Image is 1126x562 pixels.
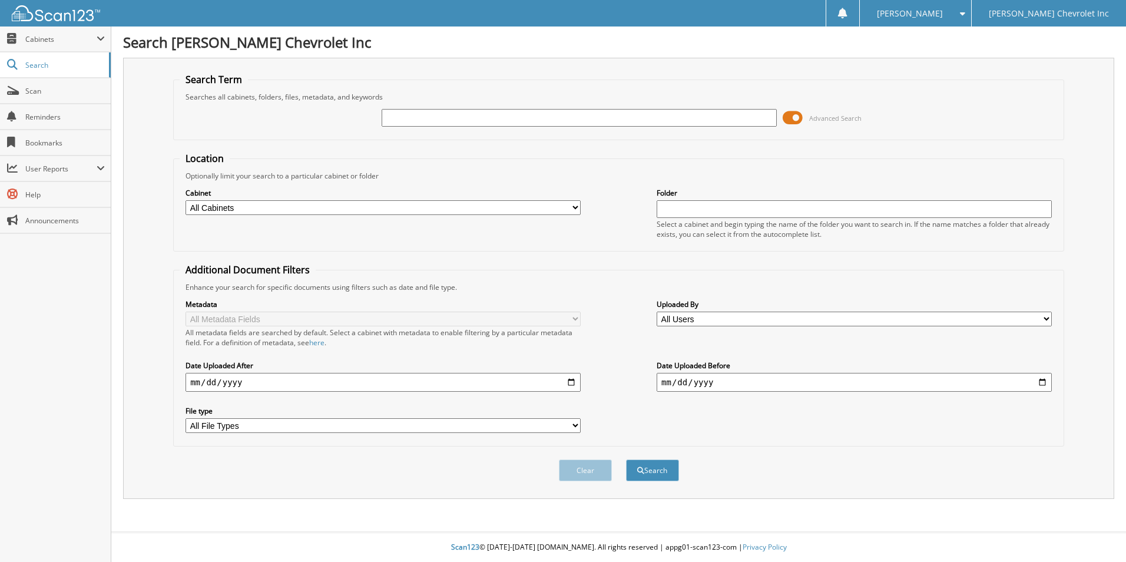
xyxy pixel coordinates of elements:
[559,459,612,481] button: Clear
[180,171,1058,181] div: Optionally limit your search to a particular cabinet or folder
[877,10,943,17] span: [PERSON_NAME]
[657,219,1052,239] div: Select a cabinet and begin typing the name of the folder you want to search in. If the name match...
[180,282,1058,292] div: Enhance your search for specific documents using filters such as date and file type.
[186,299,581,309] label: Metadata
[12,5,100,21] img: scan123-logo-white.svg
[626,459,679,481] button: Search
[25,86,105,96] span: Scan
[123,32,1114,52] h1: Search [PERSON_NAME] Chevrolet Inc
[657,299,1052,309] label: Uploaded By
[186,328,581,348] div: All metadata fields are searched by default. Select a cabinet with metadata to enable filtering b...
[180,73,248,86] legend: Search Term
[180,92,1058,102] div: Searches all cabinets, folders, files, metadata, and keywords
[186,406,581,416] label: File type
[309,338,324,348] a: here
[180,152,230,165] legend: Location
[657,373,1052,392] input: end
[657,188,1052,198] label: Folder
[451,542,479,552] span: Scan123
[186,361,581,371] label: Date Uploaded After
[186,188,581,198] label: Cabinet
[180,263,316,276] legend: Additional Document Filters
[25,138,105,148] span: Bookmarks
[25,60,103,70] span: Search
[743,542,787,552] a: Privacy Policy
[809,114,862,123] span: Advanced Search
[25,164,97,174] span: User Reports
[657,361,1052,371] label: Date Uploaded Before
[25,34,97,44] span: Cabinets
[989,10,1109,17] span: [PERSON_NAME] Chevrolet Inc
[186,373,581,392] input: start
[25,190,105,200] span: Help
[25,216,105,226] span: Announcements
[25,112,105,122] span: Reminders
[111,533,1126,562] div: © [DATE]-[DATE] [DOMAIN_NAME]. All rights reserved | appg01-scan123-com |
